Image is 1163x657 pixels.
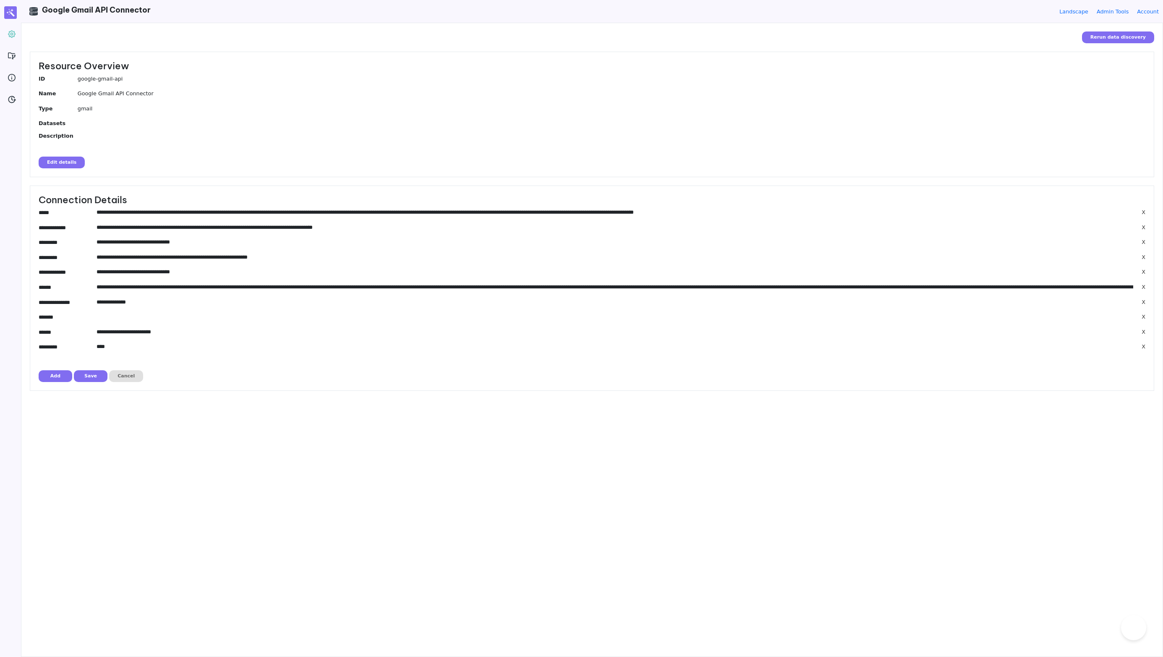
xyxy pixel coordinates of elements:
[39,343,92,351] input: edit label
[78,75,1145,83] dd: google-gmail-api
[1142,268,1145,276] button: X
[78,105,1145,113] dd: gmail
[109,370,143,382] button: Cancel
[39,89,78,100] dt: Name
[39,157,85,168] button: Edit details
[97,343,1133,351] input: edit value
[1121,615,1146,640] iframe: Toggle Customer Support
[1142,343,1145,351] button: X
[1142,208,1145,216] button: X
[78,89,1145,97] dd: Google Gmail API Connector
[1142,298,1145,306] button: X
[39,132,78,140] dt: Description
[97,313,1133,321] input: edit value
[1142,283,1145,291] button: X
[97,208,1133,216] input: edit value
[74,370,107,382] button: Save
[39,328,92,336] input: edit label
[1142,238,1145,246] button: X
[4,6,17,19] img: Magic Data logo
[39,119,78,127] dt: Datasets
[97,238,1133,246] input: edit value
[97,223,1133,231] input: edit value
[39,238,92,246] input: edit label
[97,283,1133,291] input: edit value
[39,105,78,115] dt: Type
[1142,328,1145,336] button: X
[39,194,1145,206] h3: Connection Details
[97,268,1133,276] input: edit value
[1082,31,1154,43] button: Rerun data discovery
[42,5,151,15] span: Google Gmail API Connector
[39,224,92,232] input: edit label
[97,253,1133,261] input: edit value
[1142,313,1145,321] button: X
[39,268,92,276] input: edit label
[1137,8,1159,16] a: Account
[1142,223,1145,231] button: X
[39,313,92,321] input: edit label
[39,370,72,382] button: Add
[1059,8,1088,16] a: Landscape
[1142,253,1145,261] button: X
[39,254,92,262] input: edit label
[39,209,92,217] input: edit label
[97,298,1133,306] input: edit value
[39,298,92,306] input: edit label
[39,60,1145,72] h3: Resource Overview
[39,283,92,291] input: edit label
[39,75,78,86] dt: ID
[1097,8,1129,16] a: Admin Tools
[97,328,1133,336] input: edit value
